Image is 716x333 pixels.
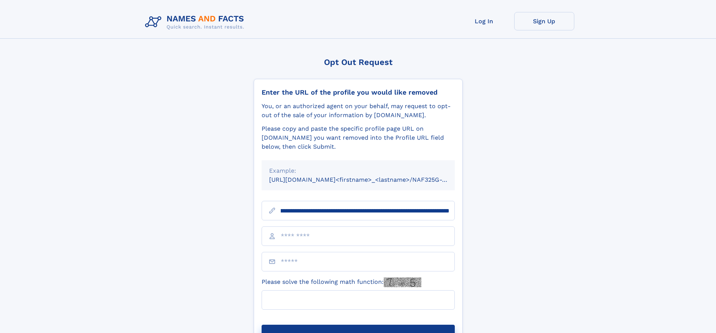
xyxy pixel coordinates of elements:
[262,277,421,287] label: Please solve the following math function:
[262,102,455,120] div: You, or an authorized agent on your behalf, may request to opt-out of the sale of your informatio...
[269,176,469,183] small: [URL][DOMAIN_NAME]<firstname>_<lastname>/NAF325G-xxxxxxxx
[142,12,250,32] img: Logo Names and Facts
[262,88,455,96] div: Enter the URL of the profile you would like removed
[254,57,463,67] div: Opt Out Request
[262,124,455,151] div: Please copy and paste the specific profile page URL on [DOMAIN_NAME] you want removed into the Pr...
[454,12,514,30] a: Log In
[269,166,447,175] div: Example:
[514,12,574,30] a: Sign Up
